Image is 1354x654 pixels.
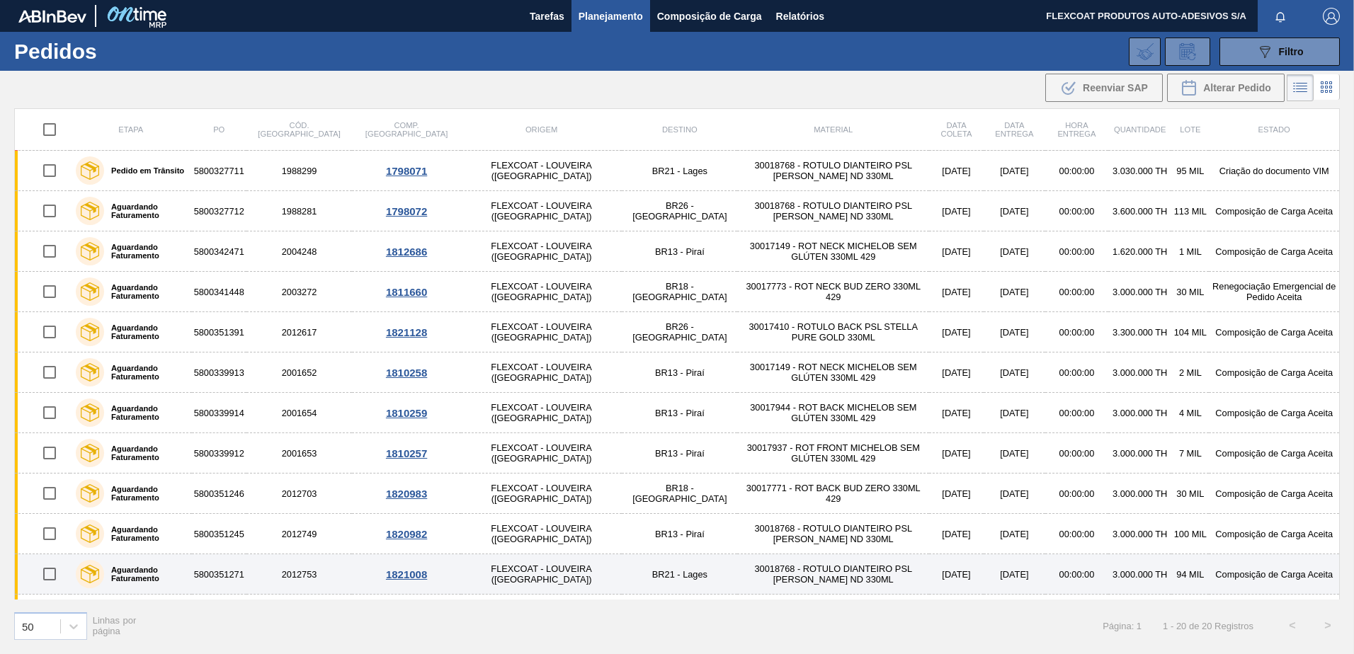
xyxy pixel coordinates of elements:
td: BR26 - [GEOGRAPHIC_DATA] [622,312,737,352]
button: < [1275,608,1310,643]
span: Destino [662,125,698,134]
span: Linhas por página [93,615,137,636]
a: Aguardando Faturamento58003512452012749FLEXCOAT - LOUVEIRA ([GEOGRAPHIC_DATA])BR13 - Piraí3001876... [15,514,1340,554]
td: BR21 - Lages [622,151,737,191]
td: 5800339912 [192,433,246,474]
td: 3.000.000 TH [1108,514,1171,554]
div: 1811660 [354,286,459,298]
a: Aguardando Faturamento58003277121988281FLEXCOAT - LOUVEIRA ([GEOGRAPHIC_DATA])BR26 - [GEOGRAPHIC_... [15,191,1340,231]
td: 3.300.000 TH [1108,595,1171,635]
td: 2003272 [246,272,353,312]
td: 1.620.000 TH [1108,231,1171,272]
a: Aguardando Faturamento58003513912012617FLEXCOAT - LOUVEIRA ([GEOGRAPHIC_DATA])BR26 - [GEOGRAPHIC_... [15,312,1340,352]
td: [DATE] [984,272,1045,312]
td: 7 MIL [1171,433,1209,474]
td: BR13 - Piraí [622,514,737,554]
span: Quantidade [1114,125,1166,134]
td: [DATE] [929,393,984,433]
span: Página: 1 [1103,621,1142,631]
td: FLEXCOAT - LOUVEIRA ([GEOGRAPHIC_DATA]) [461,312,622,352]
td: 00:00:00 [1045,352,1108,393]
label: Aguardando Faturamento [104,566,186,583]
td: Criação do documento VIM [1209,151,1339,191]
td: 3.000.000 TH [1108,393,1171,433]
td: FLEXCOAT - LOUVEIRA ([GEOGRAPHIC_DATA]) [461,151,622,191]
td: 00:00:00 [1045,595,1108,635]
td: 30018768 - ROTULO DIANTEIRO PSL [PERSON_NAME] ND 330ML [737,191,929,231]
td: 30017149 - ROT NECK MICHELOB SEM GLÚTEN 330ML 429 [737,231,929,272]
span: Filtro [1279,46,1304,57]
button: Filtro [1219,38,1340,66]
td: 5800341448 [192,272,246,312]
td: [DATE] [929,514,984,554]
span: Data entrega [995,121,1033,138]
button: > [1310,608,1346,643]
td: [DATE] [984,393,1045,433]
td: FLEXCOAT - LOUVEIRA ([GEOGRAPHIC_DATA]) [461,191,622,231]
span: Composição de Carga [657,8,762,25]
span: Hora Entrega [1057,121,1096,138]
td: Composição de Carga Aceita [1209,514,1339,554]
label: Aguardando Faturamento [104,485,186,502]
button: Reenviar SAP [1045,74,1163,102]
span: Estado [1258,125,1290,134]
td: 5800351245 [192,514,246,554]
td: [DATE] [984,595,1045,635]
td: 00:00:00 [1045,312,1108,352]
div: 1812686 [354,246,459,258]
div: Visão em Lista [1287,74,1314,101]
td: [DATE] [984,433,1045,474]
span: Comp. [GEOGRAPHIC_DATA] [365,121,448,138]
td: 00:00:00 [1045,151,1108,191]
td: 3.300.000 TH [1108,312,1171,352]
span: Origem [525,125,557,134]
td: 2012749 [246,514,353,554]
td: 2001652 [246,352,353,393]
td: [DATE] [984,474,1045,514]
td: 5800351272 [192,595,246,635]
td: 2001653 [246,433,353,474]
td: 1 MIL [1171,231,1209,272]
a: Aguardando Faturamento58003424712004248FLEXCOAT - LOUVEIRA ([GEOGRAPHIC_DATA])BR13 - Piraí3001714... [15,231,1340,272]
td: FLEXCOAT - LOUVEIRA ([GEOGRAPHIC_DATA]) [461,474,622,514]
td: [DATE] [929,231,984,272]
div: Importar Negociações dos Pedidos [1129,38,1161,66]
td: 2012718 [246,595,353,635]
td: 2 MIL [1171,352,1209,393]
label: Aguardando Faturamento [104,283,186,300]
td: [DATE] [929,554,984,595]
td: 2012753 [246,554,353,595]
td: BR18 - [GEOGRAPHIC_DATA] [622,474,737,514]
td: FLEXCOAT - LOUVEIRA ([GEOGRAPHIC_DATA]) [461,595,622,635]
td: 2012617 [246,312,353,352]
div: 1821128 [354,326,459,338]
td: FLEXCOAT - LOUVEIRA ([GEOGRAPHIC_DATA]) [461,433,622,474]
td: [DATE] [984,312,1045,352]
div: 1810258 [354,367,459,379]
td: Composição de Carga Aceita [1209,191,1339,231]
td: 30018768 - ROTULO DIANTEIRO PSL [PERSON_NAME] ND 330ML [737,554,929,595]
div: Alterar Pedido [1167,74,1285,102]
label: Aguardando Faturamento [104,404,186,421]
div: Solicitação de Revisão de Pedidos [1165,38,1210,66]
td: 00:00:00 [1045,272,1108,312]
span: Material [814,125,853,134]
label: Pedido em Trânsito [104,166,184,175]
td: 5800339914 [192,393,246,433]
td: [DATE] [984,514,1045,554]
td: [DATE] [929,191,984,231]
td: 5800351271 [192,554,246,595]
td: 5800339913 [192,352,246,393]
span: Planejamento [579,8,643,25]
td: Composição de Carga Aceita [1209,393,1339,433]
td: 95 MIL [1171,151,1209,191]
td: 4 MIL [1171,393,1209,433]
td: Composição de Carga Aceita [1209,312,1339,352]
a: Aguardando Faturamento58003399142001654FLEXCOAT - LOUVEIRA ([GEOGRAPHIC_DATA])BR13 - Piraí3001794... [15,393,1340,433]
td: [DATE] [929,272,984,312]
td: 00:00:00 [1045,191,1108,231]
div: Visão em Cards [1314,74,1340,101]
a: Aguardando Faturamento58003512722012718FLEXCOAT - LOUVEIRA ([GEOGRAPHIC_DATA])BR21 - Lages3001741... [15,595,1340,635]
a: Pedido em Trânsito58003277111988299FLEXCOAT - LOUVEIRA ([GEOGRAPHIC_DATA])BR21 - Lages30018768 - ... [15,151,1340,191]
